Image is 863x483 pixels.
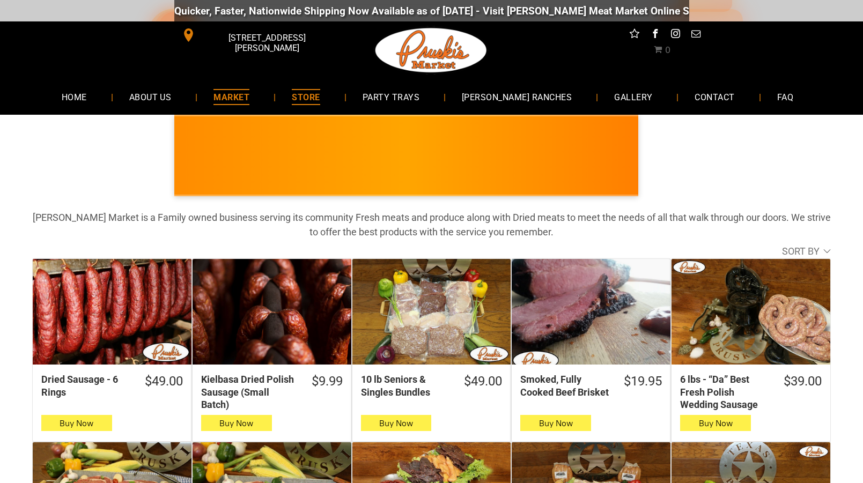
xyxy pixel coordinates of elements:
[201,373,297,411] div: Kielbasa Dried Polish Sausage (Small Batch)
[680,415,751,431] button: Buy Now
[598,83,668,111] a: GALLERY
[672,259,830,365] a: 6 lbs - “Da” Best Fresh Polish Wedding Sausage
[520,415,591,431] button: Buy Now
[346,83,436,111] a: PARTY TRAYS
[113,83,188,111] a: ABOUT US
[352,259,511,365] a: 10 lb Seniors &amp; Singles Bundles
[520,373,609,398] div: Smoked, Fully Cooked Beef Brisket
[446,83,588,111] a: [PERSON_NAME] RANCHES
[174,27,338,43] a: [STREET_ADDRESS][PERSON_NAME]
[219,418,253,428] span: Buy Now
[512,373,670,398] a: $19.95Smoked, Fully Cooked Beef Brisket
[680,373,769,411] div: 6 lbs - “Da” Best Fresh Polish Wedding Sausage
[678,83,750,111] a: CONTACT
[585,5,689,17] a: [DOMAIN_NAME][URL]
[197,27,336,58] span: [STREET_ADDRESS][PERSON_NAME]
[761,83,809,111] a: FAQ
[665,45,670,55] span: 0
[41,373,130,398] div: Dried Sausage - 6 Rings
[41,415,112,431] button: Buy Now
[361,373,450,398] div: 10 lb Seniors & Singles Bundles
[312,373,343,390] div: $9.99
[201,415,272,431] button: Buy Now
[648,27,662,43] a: facebook
[373,21,489,79] img: Pruski-s+Market+HQ+Logo2-1920w.png
[379,418,413,428] span: Buy Now
[628,27,641,43] a: Social network
[33,212,831,237] strong: [PERSON_NAME] Market is a Family owned business serving its community Fresh meats and produce alo...
[145,373,183,390] div: $49.00
[668,27,682,43] a: instagram
[539,418,573,428] span: Buy Now
[46,83,103,111] a: HOME
[197,83,265,111] a: MARKET
[672,373,830,411] a: $39.006 lbs - “Da” Best Fresh Polish Wedding Sausage
[193,259,351,365] a: Kielbasa Dried Polish Sausage (Small Batch)
[213,89,249,105] span: MARKET
[352,373,511,398] a: $49.0010 lb Seniors & Singles Bundles
[784,373,822,390] div: $39.00
[193,373,351,411] a: $9.99Kielbasa Dried Polish Sausage (Small Batch)
[624,373,662,390] div: $19.95
[276,83,336,111] a: STORE
[699,418,733,428] span: Buy Now
[39,5,689,17] div: Quicker, Faster, Nationwide Shipping Now Available as of [DATE] - Visit [PERSON_NAME] Meat Market...
[60,418,93,428] span: Buy Now
[33,373,191,398] a: $49.00Dried Sausage - 6 Rings
[512,259,670,365] a: Smoked, Fully Cooked Beef Brisket
[452,163,662,180] span: [PERSON_NAME] MARKET
[689,27,703,43] a: email
[33,259,191,365] a: Dried Sausage - 6 Rings
[361,415,432,431] button: Buy Now
[464,373,502,390] div: $49.00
